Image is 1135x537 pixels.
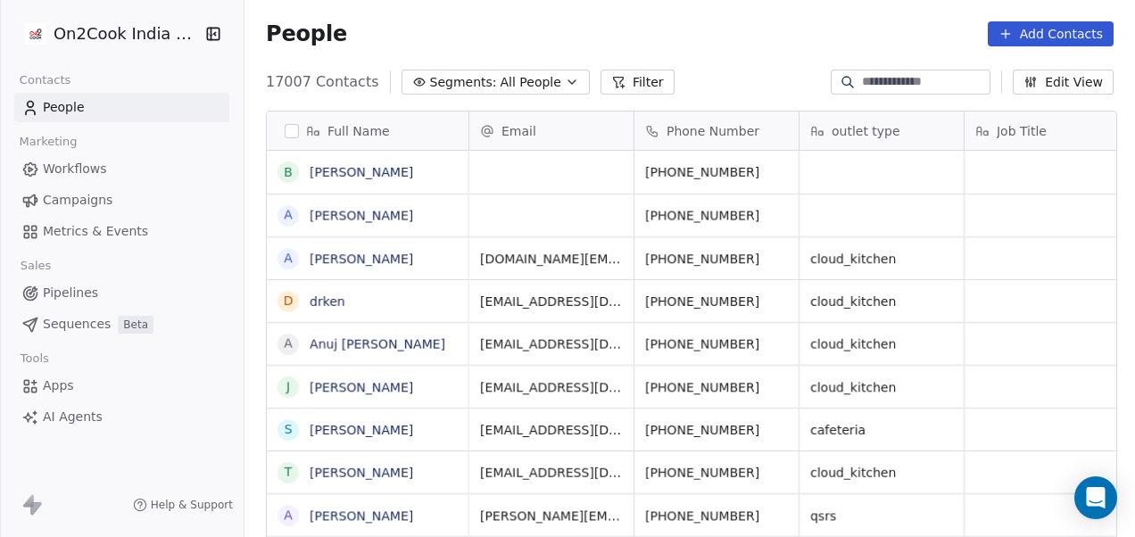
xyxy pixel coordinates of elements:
[480,507,623,525] span: [PERSON_NAME][EMAIL_ADDRESS][DOMAIN_NAME]
[810,250,953,268] span: cloud_kitchen
[25,23,46,45] img: on2cook%20logo-04%20copy.jpg
[997,122,1047,140] span: Job Title
[645,464,788,482] span: [PHONE_NUMBER]
[133,498,233,512] a: Help & Support
[310,209,413,223] a: [PERSON_NAME]
[810,293,953,310] span: cloud_kitchen
[645,421,788,439] span: [PHONE_NUMBER]
[799,112,964,150] div: outlet type
[310,294,345,309] a: drken
[43,222,148,241] span: Metrics & Events
[43,160,107,178] span: Workflows
[480,378,623,396] span: [EMAIL_ADDRESS][DOMAIN_NAME]
[480,464,623,482] span: [EMAIL_ADDRESS][DOMAIN_NAME]
[284,335,293,353] div: A
[286,377,290,396] div: J
[645,207,788,225] span: [PHONE_NUMBER]
[284,206,293,225] div: A
[832,122,900,140] span: outlet type
[810,378,953,396] span: cloud_kitchen
[54,22,201,45] span: On2Cook India Pvt. Ltd.
[310,165,413,179] a: [PERSON_NAME]
[310,508,413,523] a: [PERSON_NAME]
[645,378,788,396] span: [PHONE_NUMBER]
[43,315,111,334] span: Sequences
[14,371,229,401] a: Apps
[284,163,293,182] div: B
[645,293,788,310] span: [PHONE_NUMBER]
[14,402,229,432] a: AI Agents
[965,112,1129,150] div: Job Title
[667,122,759,140] span: Phone Number
[284,506,293,525] div: A
[14,154,229,184] a: Workflows
[469,112,634,150] div: Email
[810,507,953,525] span: qsrs
[988,21,1114,46] button: Add Contacts
[645,335,788,353] span: [PHONE_NUMBER]
[310,466,413,480] a: [PERSON_NAME]
[12,345,56,372] span: Tools
[43,376,74,395] span: Apps
[310,380,413,394] a: [PERSON_NAME]
[284,249,293,268] div: A
[43,98,85,117] span: People
[1074,476,1117,519] div: Open Intercom Messenger
[14,93,229,122] a: People
[151,498,233,512] span: Help & Support
[21,19,193,49] button: On2Cook India Pvt. Ltd.
[430,73,497,92] span: Segments:
[285,463,293,482] div: T
[645,250,788,268] span: [PHONE_NUMBER]
[43,408,103,426] span: AI Agents
[810,335,953,353] span: cloud_kitchen
[14,186,229,215] a: Campaigns
[43,191,112,210] span: Campaigns
[480,335,623,353] span: [EMAIL_ADDRESS][DOMAIN_NAME]
[266,71,379,93] span: 17007 Contacts
[645,507,788,525] span: [PHONE_NUMBER]
[310,252,413,266] a: [PERSON_NAME]
[634,112,799,150] div: Phone Number
[12,67,79,94] span: Contacts
[285,420,293,439] div: S
[267,112,468,150] div: Full Name
[810,464,953,482] span: cloud_kitchen
[501,122,536,140] span: Email
[601,70,675,95] button: Filter
[310,423,413,437] a: [PERSON_NAME]
[480,250,623,268] span: [DOMAIN_NAME][EMAIL_ADDRESS][DOMAIN_NAME]
[501,73,561,92] span: All People
[14,310,229,339] a: SequencesBeta
[43,284,98,302] span: Pipelines
[266,21,347,47] span: People
[645,163,788,181] span: [PHONE_NUMBER]
[480,293,623,310] span: [EMAIL_ADDRESS][DOMAIN_NAME]
[12,128,85,155] span: Marketing
[12,252,59,279] span: Sales
[310,337,445,351] a: Anuj [PERSON_NAME]
[810,421,953,439] span: cafeteria
[14,278,229,308] a: Pipelines
[118,316,153,334] span: Beta
[14,217,229,246] a: Metrics & Events
[480,421,623,439] span: [EMAIL_ADDRESS][DOMAIN_NAME]
[1013,70,1114,95] button: Edit View
[284,292,294,310] div: d
[327,122,390,140] span: Full Name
